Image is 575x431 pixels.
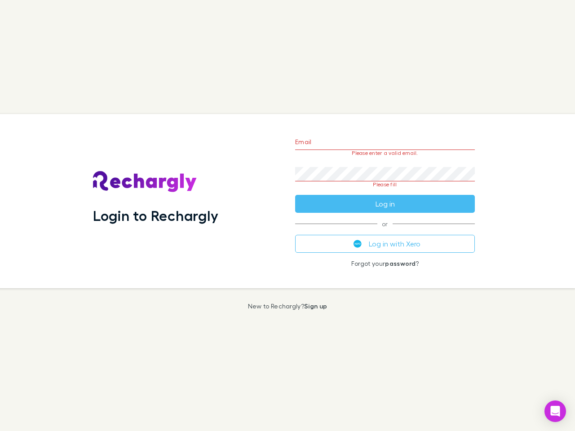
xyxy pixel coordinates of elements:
a: Sign up [304,302,327,310]
p: Please enter a valid email. [295,150,475,156]
button: Log in [295,195,475,213]
h1: Login to Rechargly [93,207,218,224]
p: Forgot your ? [295,260,475,267]
button: Log in with Xero [295,235,475,253]
div: Open Intercom Messenger [544,400,566,422]
p: Please fill [295,181,475,188]
img: Xero's logo [354,240,362,248]
img: Rechargly's Logo [93,171,197,193]
p: New to Rechargly? [248,303,327,310]
a: password [385,259,416,267]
